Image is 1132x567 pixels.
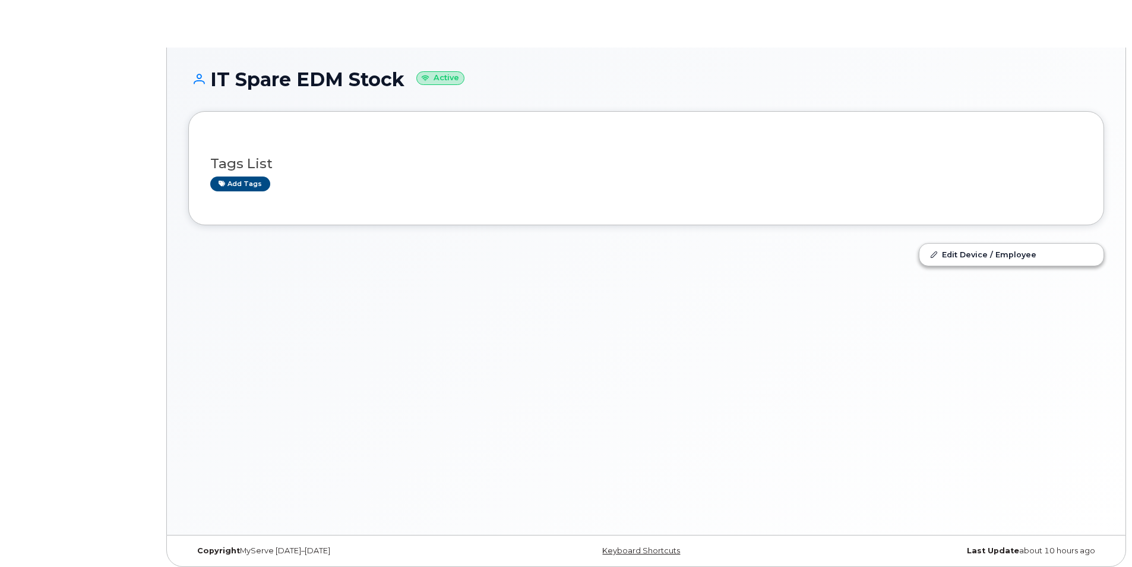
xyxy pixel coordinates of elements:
[967,546,1019,555] strong: Last Update
[197,546,240,555] strong: Copyright
[210,177,270,191] a: Add tags
[602,546,680,555] a: Keyboard Shortcuts
[919,244,1103,265] a: Edit Device / Employee
[799,546,1104,556] div: about 10 hours ago
[188,69,1104,90] h1: IT Spare EDM Stock
[188,546,494,556] div: MyServe [DATE]–[DATE]
[210,156,1082,171] h3: Tags List
[416,71,464,85] small: Active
